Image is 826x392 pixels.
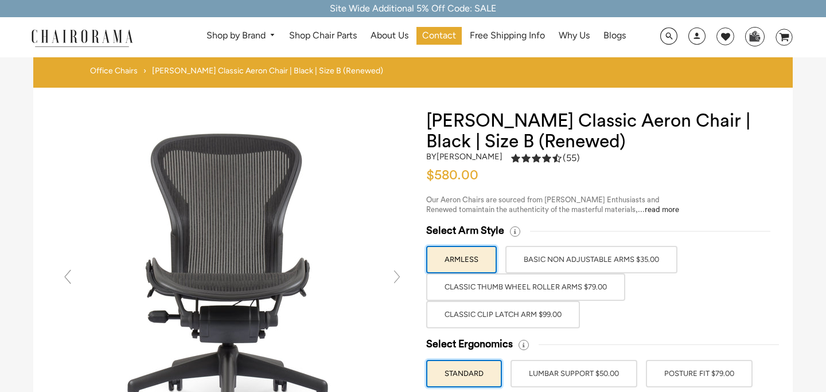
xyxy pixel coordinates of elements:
[466,206,679,213] span: maintain the authenticity of the masterful materials,...
[505,246,677,273] label: BASIC NON ADJUSTABLE ARMS $35.00
[426,168,478,182] span: $580.00
[422,30,456,42] span: Contact
[598,27,632,45] a: Blogs
[60,276,404,287] a: Herman Miller Classic Aeron Chair | Black | Size B (Renewed) - chairorama
[90,66,138,76] a: Office Chairs
[746,28,763,45] img: WhatsApp_Image_2024-07-12_at_16.23.01.webp
[426,224,504,237] span: Select Arm Style
[563,152,580,164] span: (55)
[464,27,551,45] a: Free Shipping Info
[426,111,770,152] h1: [PERSON_NAME] Classic Aeron Chair | Black | Size B (Renewed)
[25,28,139,48] img: chairorama
[437,151,502,162] a: [PERSON_NAME]
[416,27,462,45] a: Contact
[426,196,660,213] span: Our Aeron Chairs are sourced from [PERSON_NAME] Enthusiasts and Renewed to
[426,301,580,328] label: Classic Clip Latch Arm $99.00
[553,27,595,45] a: Why Us
[511,152,580,164] div: 4.5 rating (55 votes)
[645,206,679,213] a: read more
[283,27,363,45] a: Shop Chair Parts
[365,27,414,45] a: About Us
[426,360,502,387] label: STANDARD
[143,66,146,76] span: ›
[511,360,637,387] label: LUMBAR SUPPORT $50.00
[646,360,753,387] label: POSTURE FIT $79.00
[201,27,282,45] a: Shop by Brand
[152,66,383,76] span: [PERSON_NAME] Classic Aeron Chair | Black | Size B (Renewed)
[90,66,387,82] nav: breadcrumbs
[371,30,408,42] span: About Us
[426,273,625,301] label: Classic Thumb Wheel Roller Arms $79.00
[559,30,590,42] span: Why Us
[426,152,502,162] h2: by
[289,30,357,42] span: Shop Chair Parts
[188,27,644,48] nav: DesktopNavigation
[470,30,545,42] span: Free Shipping Info
[603,30,626,42] span: Blogs
[511,152,580,167] a: 4.5 rating (55 votes)
[426,338,513,351] span: Select Ergonomics
[426,246,497,273] label: ARMLESS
